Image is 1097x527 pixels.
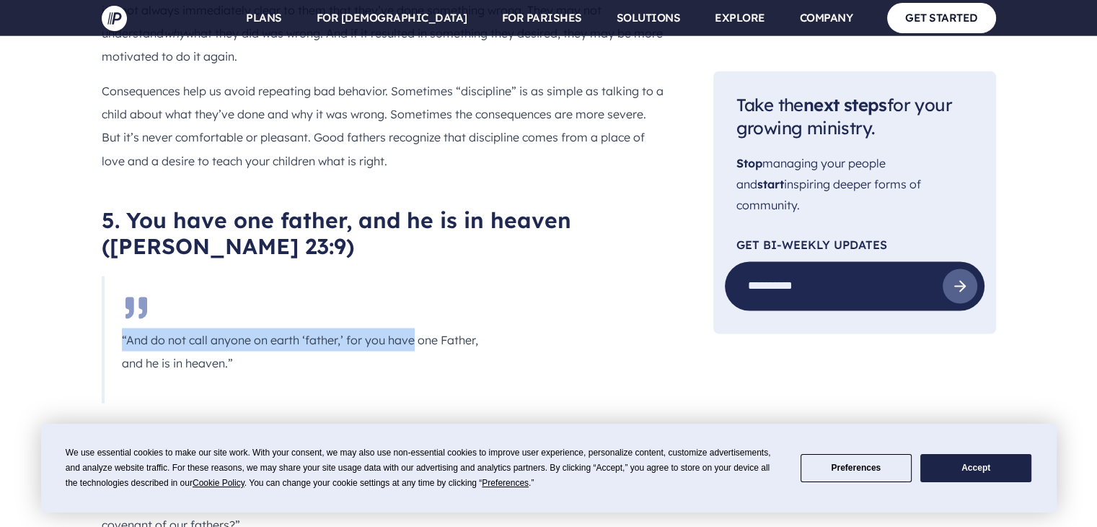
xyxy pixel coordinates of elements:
[736,94,952,139] span: Take the for your growing ministry.
[66,445,783,491] div: We use essential cookies to make our site work. With your consent, we may also use non-essential ...
[887,3,996,32] a: GET STARTED
[122,328,500,374] p: “And do not call anyone on earth ‘father,’ for you have one Father, and he is in heaven.”
[736,238,973,250] p: Get Bi-Weekly Updates
[757,176,784,191] span: start
[482,478,529,488] span: Preferences
[736,153,973,215] p: managing your people and inspiring deeper forms of community.
[801,454,912,482] button: Preferences
[102,206,667,258] h2: 5. You have one father, and he is in heaven ([PERSON_NAME] 23:9)
[41,424,1057,513] div: Cookie Consent Prompt
[164,26,185,40] i: why
[102,79,667,172] p: Consequences help us avoid repeating bad behavior. Sometimes “discipline” is as simple as talking...
[803,94,887,116] span: next steps
[920,454,1031,482] button: Accept
[736,156,762,170] span: Stop
[193,478,244,488] span: Cookie Policy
